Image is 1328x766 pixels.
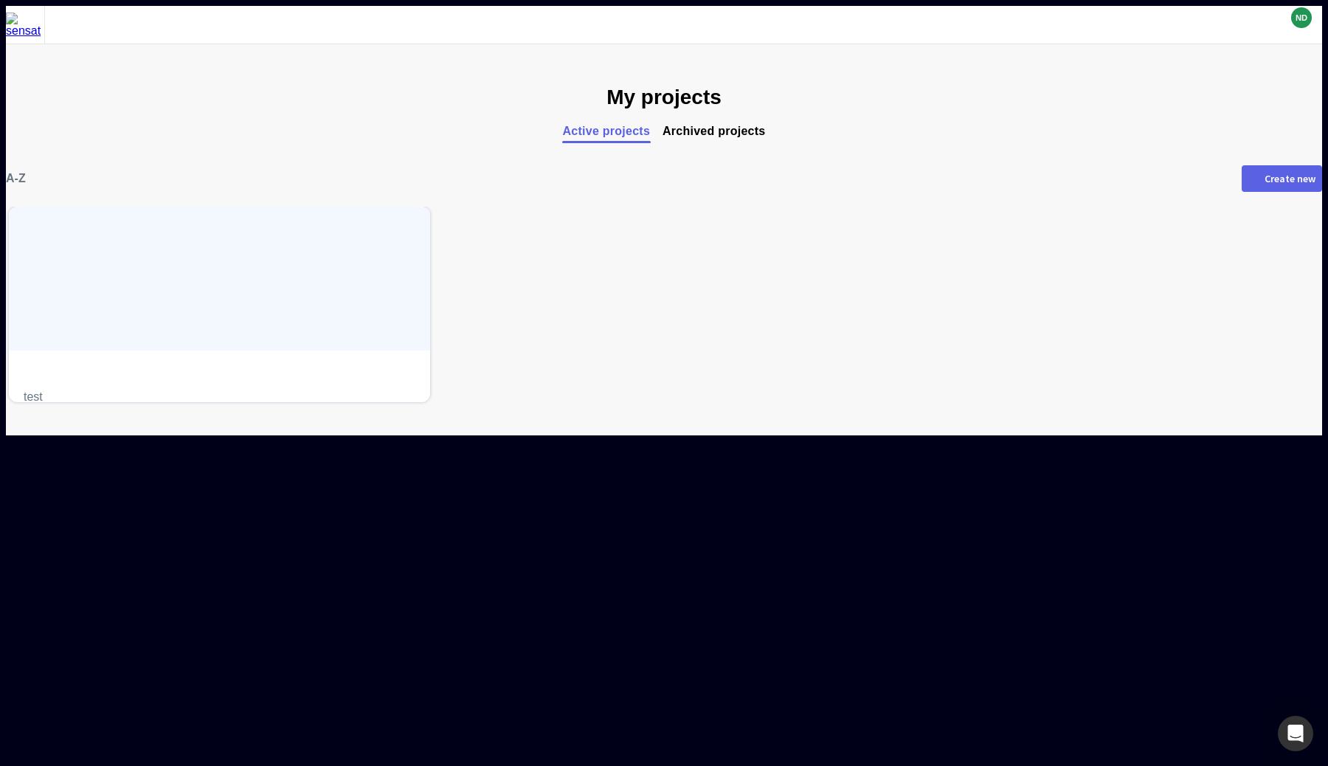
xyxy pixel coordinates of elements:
[6,172,26,185] div: A-Z
[663,124,766,138] span: Archived projects
[562,124,650,138] span: Active projects
[606,86,722,109] h1: My projects
[1278,716,1313,751] div: Open Intercom Messenger
[6,13,44,38] img: sensat
[1242,165,1322,192] button: Create new
[24,390,415,404] span: test
[1265,173,1315,184] div: Create new
[1296,13,1307,22] text: ND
